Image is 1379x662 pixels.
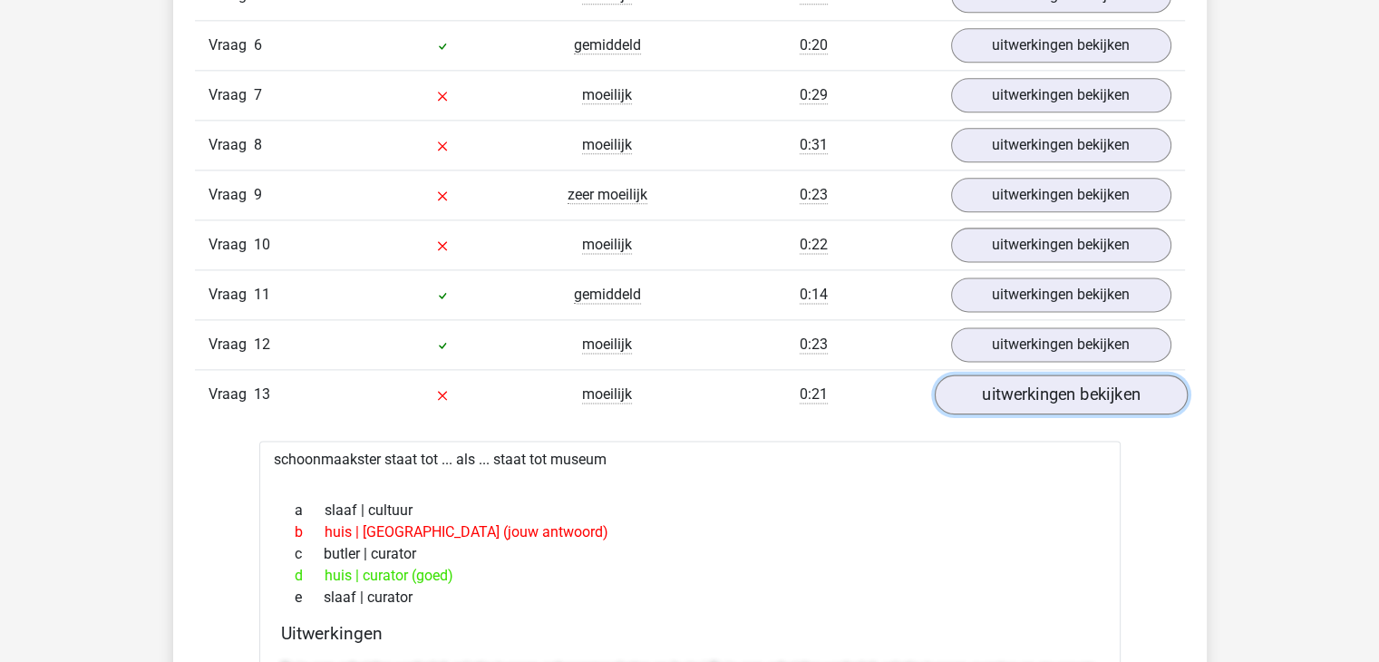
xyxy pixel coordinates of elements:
[209,84,254,106] span: Vraag
[574,36,641,54] span: gemiddeld
[951,327,1171,362] a: uitwerkingen bekijken
[295,565,325,587] span: d
[800,286,828,304] span: 0:14
[800,136,828,154] span: 0:31
[951,28,1171,63] a: uitwerkingen bekijken
[582,336,632,354] span: moeilijk
[281,565,1099,587] div: huis | curator (goed)
[582,385,632,404] span: moeilijk
[800,86,828,104] span: 0:29
[254,86,262,103] span: 7
[254,385,270,403] span: 13
[209,234,254,256] span: Vraag
[209,184,254,206] span: Vraag
[574,286,641,304] span: gemiddeld
[951,178,1171,212] a: uitwerkingen bekijken
[295,543,324,565] span: c
[582,136,632,154] span: moeilijk
[254,186,262,203] span: 9
[800,236,828,254] span: 0:22
[209,284,254,306] span: Vraag
[254,36,262,54] span: 6
[254,286,270,303] span: 11
[209,384,254,405] span: Vraag
[281,500,1099,521] div: slaaf | cultuur
[209,134,254,156] span: Vraag
[951,78,1171,112] a: uitwerkingen bekijken
[800,336,828,354] span: 0:23
[934,375,1187,415] a: uitwerkingen bekijken
[209,334,254,355] span: Vraag
[254,136,262,153] span: 8
[254,236,270,253] span: 10
[281,543,1099,565] div: butler | curator
[951,228,1171,262] a: uitwerkingen bekijken
[582,86,632,104] span: moeilijk
[295,521,325,543] span: b
[951,277,1171,312] a: uitwerkingen bekijken
[209,34,254,56] span: Vraag
[254,336,270,353] span: 12
[568,186,647,204] span: zeer moeilijk
[281,521,1099,543] div: huis | [GEOGRAPHIC_DATA] (jouw antwoord)
[582,236,632,254] span: moeilijk
[281,587,1099,608] div: slaaf | curator
[800,36,828,54] span: 0:20
[295,500,325,521] span: a
[800,186,828,204] span: 0:23
[295,587,324,608] span: e
[800,385,828,404] span: 0:21
[951,128,1171,162] a: uitwerkingen bekijken
[281,623,1099,644] h4: Uitwerkingen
